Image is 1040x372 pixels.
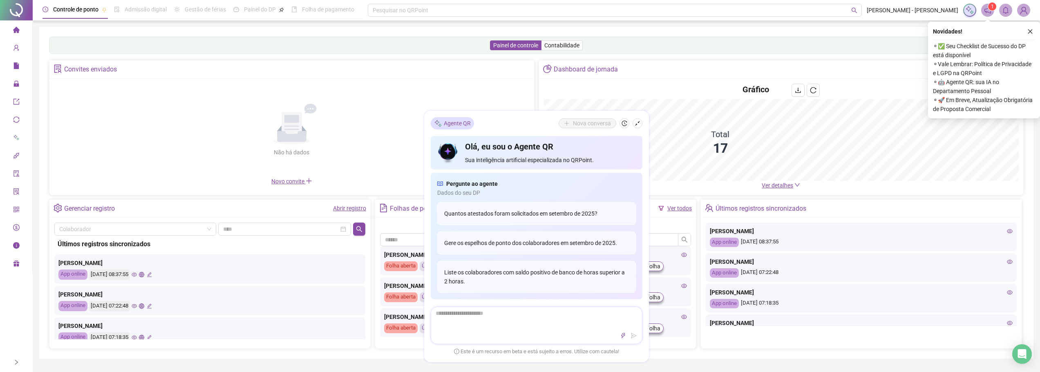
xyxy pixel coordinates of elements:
[810,87,816,94] span: reload
[794,182,800,188] span: down
[434,119,442,127] img: sparkle-icon.fc2bf0ac1784a2077858766a79e2daf3.svg
[102,7,107,12] span: pushpin
[147,335,152,340] span: edit
[271,178,312,185] span: Novo convite
[279,7,284,12] span: pushpin
[710,257,1013,266] div: [PERSON_NAME]
[437,141,459,165] img: icon
[667,205,692,212] a: Ver todos
[54,65,62,73] span: solution
[681,252,687,258] span: eye
[174,7,180,12] span: sun
[454,348,459,354] span: exclamation-circle
[710,238,1013,247] div: [DATE] 08:37:55
[710,227,1013,236] div: [PERSON_NAME]
[867,6,958,15] span: [PERSON_NAME] - [PERSON_NAME]
[420,323,470,333] div: Último fechamento
[933,27,962,36] span: Novidades !
[13,238,20,255] span: info-circle
[658,205,664,211] span: filter
[58,301,87,311] div: App online
[933,78,1035,96] span: ⚬ 🤖 Agente QR: sua IA no Departamento Pessoal
[716,202,806,216] div: Últimos registros sincronizados
[132,272,137,277] span: eye
[114,7,120,12] span: file-done
[384,250,687,259] div: [PERSON_NAME]
[58,270,87,280] div: App online
[437,179,443,188] span: read
[139,335,144,340] span: global
[58,258,361,267] div: [PERSON_NAME]
[933,96,1035,114] span: ⚬ 🚀 Em Breve, Atualização Obrigatória de Proposta Comercial
[384,323,418,333] div: Folha aberta
[1007,228,1013,234] span: eye
[13,149,20,165] span: api
[291,7,297,12] span: book
[710,238,739,247] div: App online
[139,303,144,309] span: global
[1007,320,1013,326] span: eye
[620,333,626,339] span: thunderbolt
[762,182,800,189] a: Ver detalhes down
[984,7,991,14] span: notification
[437,202,636,225] div: Quantos atestados foram solicitados em setembro de 2025?
[53,6,98,13] span: Controle de ponto
[58,321,361,330] div: [PERSON_NAME]
[13,167,20,183] span: audit
[390,202,436,216] div: Folhas de ponto
[437,188,636,197] span: Dados do seu DP
[1007,259,1013,265] span: eye
[1027,29,1033,34] span: close
[991,4,994,9] span: 1
[420,261,470,271] div: Último fechamento
[13,59,20,75] span: file
[710,299,1013,308] div: [DATE] 07:18:35
[233,7,239,12] span: dashboard
[559,118,616,128] button: Nova conversa
[710,319,1013,327] div: [PERSON_NAME]
[132,303,137,309] span: eye
[13,113,20,129] span: sync
[125,6,167,13] span: Admissão digital
[622,120,627,126] span: history
[356,226,362,232] span: search
[681,236,688,243] span: search
[710,268,739,278] div: App online
[58,239,362,249] div: Últimos registros sincronizados
[446,179,498,188] span: Pergunte ao agente
[933,42,1035,60] span: ⚬ ✅ Seu Checklist de Sucesso do DP está disponível
[629,331,639,341] button: send
[710,288,1013,297] div: [PERSON_NAME]
[64,62,117,76] div: Convites enviados
[302,6,354,13] span: Folha de pagamento
[132,335,137,340] span: eye
[681,314,687,320] span: eye
[795,87,801,94] span: download
[13,77,20,93] span: lock
[147,303,152,309] span: edit
[705,204,713,212] span: team
[554,62,618,76] div: Dashboard de jornada
[13,95,20,111] span: export
[333,205,366,212] a: Abrir registro
[13,221,20,237] span: dollar
[635,120,640,126] span: shrink
[851,7,857,13] span: search
[13,203,20,219] span: qrcode
[254,148,329,157] div: Não há dados
[465,141,635,152] h4: Olá, eu sou o Agente QR
[147,272,152,277] span: edit
[933,60,1035,78] span: ⚬ Vale Lembrar: Política de Privacidade e LGPD na QRPoint
[988,2,996,11] sup: 1
[13,359,19,365] span: right
[1002,7,1009,14] span: bell
[58,332,87,343] div: App online
[965,6,974,15] img: sparkle-icon.fc2bf0ac1784a2077858766a79e2daf3.svg
[710,268,1013,278] div: [DATE] 07:22:48
[379,204,388,212] span: file-text
[544,42,579,49] span: Contabilidade
[384,292,418,302] div: Folha aberta
[13,185,20,201] span: solution
[13,41,20,57] span: user-add
[384,281,687,290] div: [PERSON_NAME]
